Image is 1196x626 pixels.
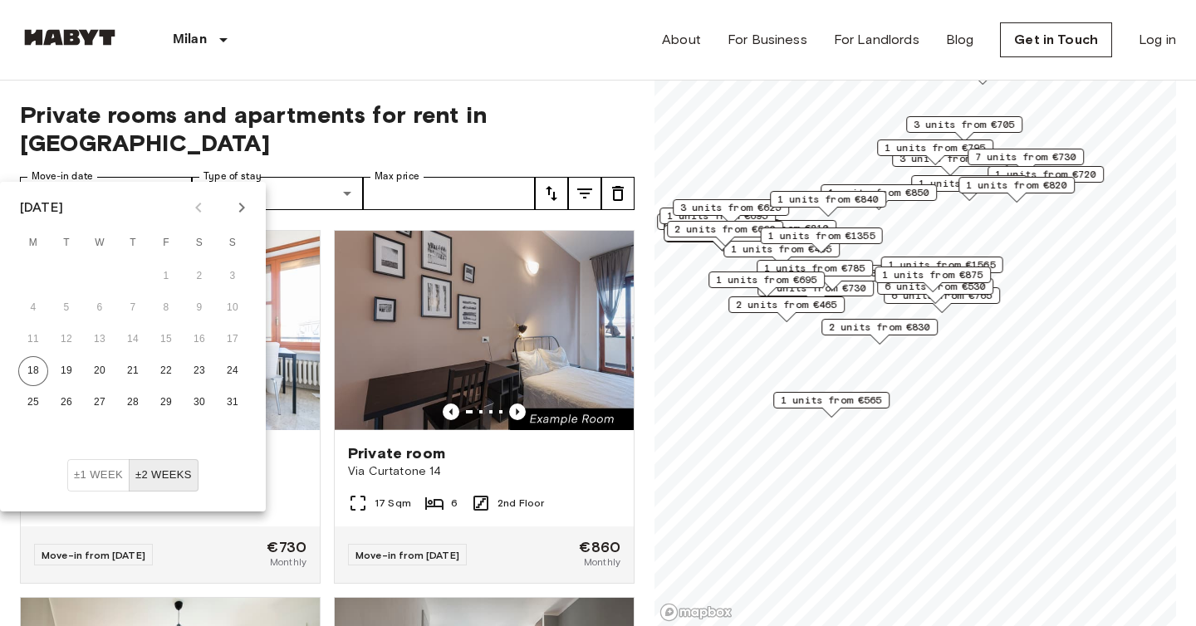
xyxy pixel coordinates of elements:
a: Log in [1139,30,1176,50]
span: 2 units from €660 [674,222,776,237]
button: tune [535,177,568,210]
button: Next month [228,193,256,222]
div: Map marker [821,184,937,210]
span: 1 units from €840 [777,192,879,207]
div: Map marker [667,221,783,247]
a: Blog [946,30,974,50]
button: 22 [151,356,181,386]
button: 30 [184,388,214,418]
span: €860 [579,540,620,555]
button: 23 [184,356,214,386]
button: ±1 week [67,459,130,492]
button: Previous image [443,403,459,420]
span: 3 units from €705 [914,117,1015,132]
span: 1 units from €720 [995,167,1096,182]
div: Map marker [877,139,993,165]
span: Private rooms and apartments for rent in [GEOGRAPHIC_DATA] [20,100,635,157]
button: 25 [18,388,48,418]
span: 3 units from €625 [680,200,782,215]
span: Sunday [218,227,248,260]
label: Move-in date [32,169,93,183]
span: Friday [151,227,181,260]
button: 21 [118,356,148,386]
span: Wednesday [85,227,115,260]
span: Move-in from [DATE] [355,549,459,561]
div: Map marker [881,257,1003,282]
span: 1 units from €770 [919,176,1020,191]
span: Tuesday [51,227,81,260]
span: Thursday [118,227,148,260]
span: Saturday [184,227,214,260]
span: 2 units from €830 [829,320,930,335]
button: 18 [18,356,48,386]
div: [DATE] [20,198,63,218]
a: Mapbox logo [659,603,733,622]
button: 31 [218,388,248,418]
div: Map marker [728,296,845,322]
span: Move-in from [DATE] [42,549,145,561]
span: Via Curtatone 14 [348,463,620,480]
div: Map marker [875,267,991,292]
div: Map marker [723,241,840,267]
button: tune [601,177,635,210]
span: 1 units from €820 [966,178,1067,193]
span: 1 units from €785 [764,261,865,276]
span: 1 units from €795 [885,140,986,155]
span: €730 [267,540,306,555]
button: ±2 weeks [129,459,199,492]
div: Move In Flexibility [67,459,199,492]
span: 17 Sqm [375,496,411,511]
button: 28 [118,388,148,418]
span: Monthly [270,555,306,570]
div: Map marker [770,191,886,217]
span: 1 units from €565 [781,393,882,408]
button: tune [568,177,601,210]
div: Map marker [673,199,789,225]
span: 1 units from €850 [828,185,929,200]
div: Map marker [773,392,890,418]
label: Max price [375,169,419,183]
div: Map marker [988,166,1104,192]
a: Marketing picture of unit IT-14-030-002-06HPrevious imagePrevious imagePrivate roomVia Curtatone ... [334,230,635,584]
span: 1 units from €1355 [768,228,875,243]
span: 1 units from €875 [882,267,983,282]
div: Map marker [906,116,1022,142]
div: Map marker [757,260,873,286]
div: Map marker [664,225,780,251]
a: For Landlords [834,30,919,50]
span: 2 units from €465 [736,297,837,312]
a: For Business [728,30,807,50]
span: 1 units from €1565 [889,257,996,272]
button: 26 [51,388,81,418]
button: 24 [218,356,248,386]
img: Habyt [20,29,120,46]
button: 19 [51,356,81,386]
div: Map marker [761,227,883,253]
label: Type of stay [203,169,262,183]
span: 2nd Floor [498,496,544,511]
span: 7 units from €730 [975,149,1076,164]
span: Private room [348,443,445,463]
button: Previous image [509,403,526,420]
div: Map marker [659,208,776,233]
button: 20 [85,356,115,386]
button: 29 [151,388,181,418]
p: Milan [173,30,207,50]
div: Map marker [968,149,1084,174]
div: Map marker [911,175,1027,201]
a: Get in Touch [1000,22,1112,57]
div: Map marker [821,319,938,345]
img: Marketing picture of unit IT-14-030-002-06H [335,231,634,430]
span: 1 units from €695 [667,208,768,223]
div: Map marker [708,271,825,297]
span: 6 [451,496,458,511]
span: Monthly [584,555,620,570]
div: Map marker [958,177,1075,203]
button: 27 [85,388,115,418]
span: Monday [18,227,48,260]
a: About [662,30,701,50]
span: 1 units from €695 [716,272,817,287]
div: Map marker [657,213,773,239]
